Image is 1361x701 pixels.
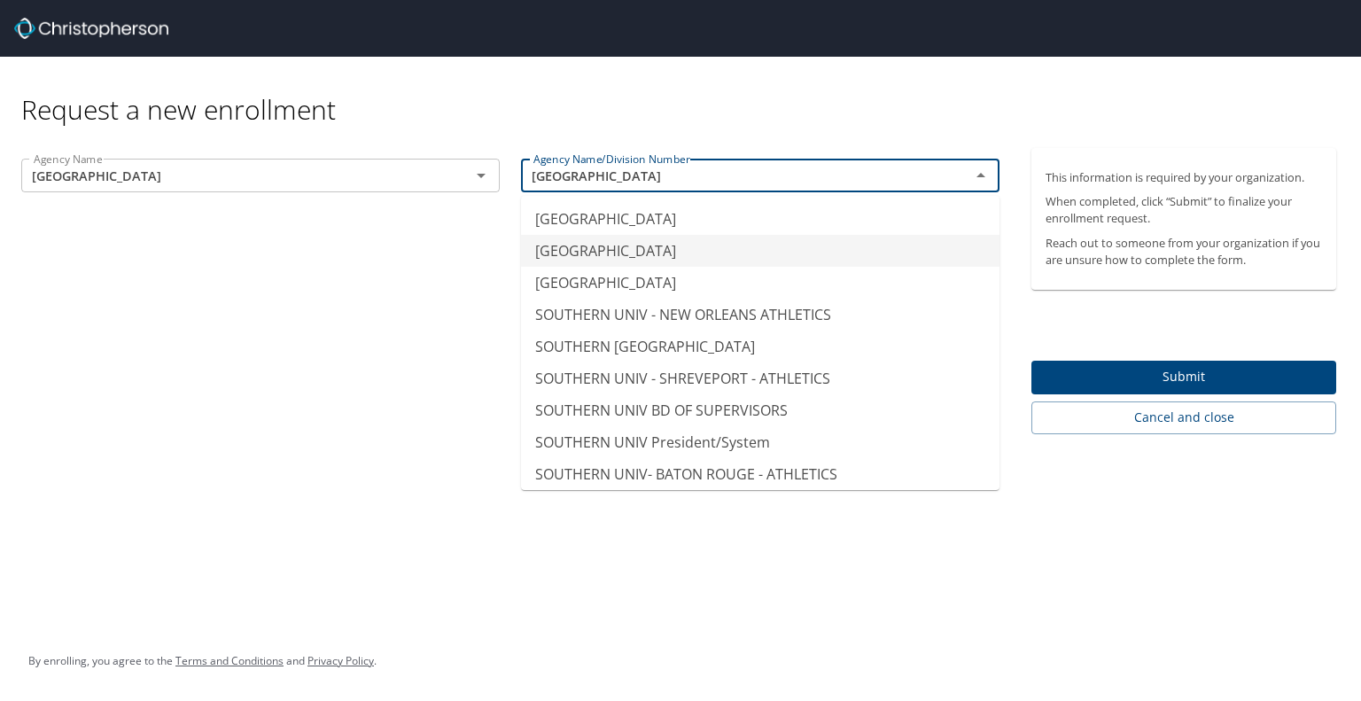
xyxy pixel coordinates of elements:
[521,362,999,394] li: SOUTHERN UNIV - SHREVEPORT - ATHLETICS
[1046,193,1322,227] p: When completed, click “Submit” to finalize your enrollment request.
[521,267,999,299] li: [GEOGRAPHIC_DATA]
[521,331,999,362] li: SOUTHERN [GEOGRAPHIC_DATA]
[1046,169,1322,186] p: This information is required by your organization.
[1031,401,1336,434] button: Cancel and close
[175,653,284,668] a: Terms and Conditions
[521,458,999,490] li: SOUTHERN UNIV- BATON ROUGE - ATHLETICS
[469,163,494,188] button: Open
[1046,366,1322,388] span: Submit
[14,18,168,39] img: cbt logo
[521,235,999,267] li: [GEOGRAPHIC_DATA]
[28,639,377,683] div: By enrolling, you agree to the and .
[1046,407,1322,429] span: Cancel and close
[307,653,374,668] a: Privacy Policy
[968,163,993,188] button: Close
[1031,361,1336,395] button: Submit
[521,203,999,235] li: [GEOGRAPHIC_DATA]
[521,426,999,458] li: SOUTHERN UNIV President/System
[521,299,999,331] li: SOUTHERN UNIV - NEW ORLEANS ATHLETICS
[21,57,1350,127] div: Request a new enrollment
[521,394,999,426] li: SOUTHERN UNIV BD OF SUPERVISORS
[1046,235,1322,269] p: Reach out to someone from your organization if you are unsure how to complete the form.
